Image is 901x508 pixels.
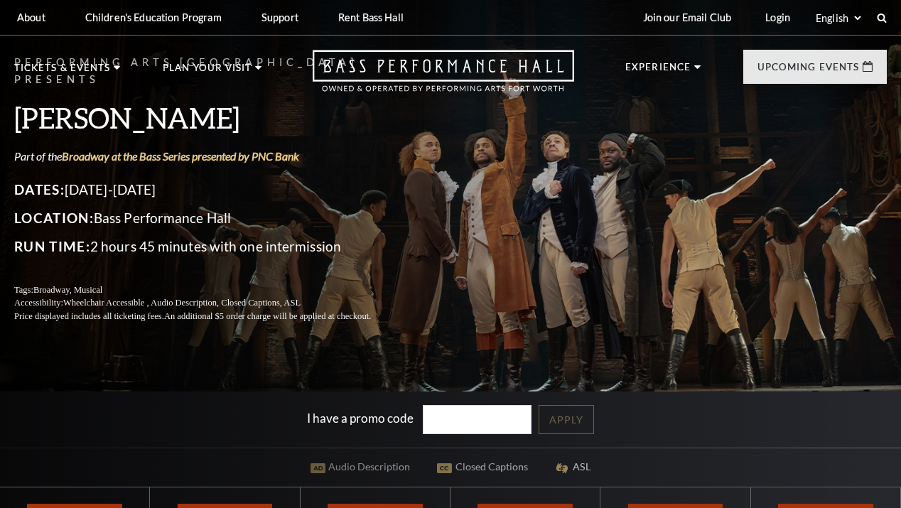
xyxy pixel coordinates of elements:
p: About [17,11,45,23]
p: Children's Education Program [85,11,222,23]
p: [DATE]-[DATE] [14,178,405,201]
p: Experience [625,63,691,80]
span: Location: [14,210,94,226]
p: Tags: [14,283,405,297]
h3: [PERSON_NAME] [14,99,405,136]
p: Price displayed includes all ticketing fees. [14,310,405,323]
select: Select: [813,11,863,25]
span: Broadway, Musical [33,285,102,295]
p: Bass Performance Hall [14,207,405,229]
span: Run Time: [14,238,90,254]
p: Rent Bass Hall [338,11,404,23]
p: Plan Your Visit [163,63,252,80]
label: I have a promo code [307,411,414,426]
span: Wheelchair Accessible , Audio Description, Closed Captions, ASL [63,298,301,308]
a: Broadway at the Bass Series presented by PNC Bank [62,149,299,163]
p: Accessibility: [14,296,405,310]
p: 2 hours 45 minutes with one intermission [14,235,405,258]
span: An additional $5 order charge will be applied at checkout. [164,311,371,321]
p: Part of the [14,148,405,164]
span: Dates: [14,181,65,198]
p: Support [261,11,298,23]
p: Tickets & Events [14,63,110,80]
p: Upcoming Events [757,63,859,80]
